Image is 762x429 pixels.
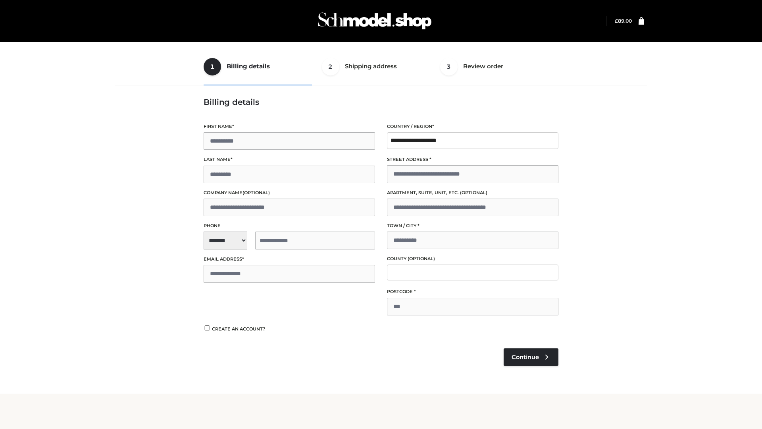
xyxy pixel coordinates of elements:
[315,5,434,37] img: Schmodel Admin 964
[204,222,375,230] label: Phone
[204,189,375,197] label: Company name
[460,190,487,195] span: (optional)
[615,18,618,24] span: £
[387,222,558,230] label: Town / City
[204,156,375,163] label: Last name
[615,18,632,24] bdi: 89.00
[204,97,558,107] h3: Billing details
[212,326,266,332] span: Create an account?
[408,256,435,261] span: (optional)
[387,288,558,296] label: Postcode
[512,354,539,361] span: Continue
[615,18,632,24] a: £89.00
[242,190,270,195] span: (optional)
[387,123,558,130] label: Country / Region
[387,189,558,197] label: Apartment, suite, unit, etc.
[504,348,558,366] a: Continue
[387,255,558,263] label: County
[204,325,211,330] input: Create an account?
[387,156,558,163] label: Street address
[204,123,375,130] label: First name
[204,255,375,263] label: Email address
